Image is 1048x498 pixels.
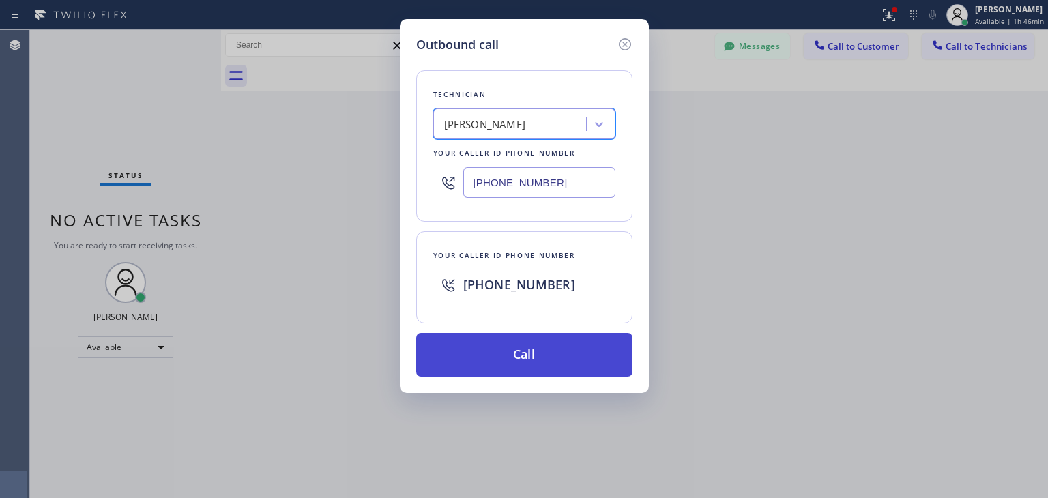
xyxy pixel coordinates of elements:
[416,333,632,377] button: Call
[433,87,615,102] div: Technician
[433,248,615,263] div: Your caller id phone number
[433,146,615,160] div: Your caller id phone number
[463,276,575,293] span: [PHONE_NUMBER]
[444,117,526,132] div: [PERSON_NAME]
[416,35,499,54] h5: Outbound call
[463,167,615,198] input: (123) 456-7890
